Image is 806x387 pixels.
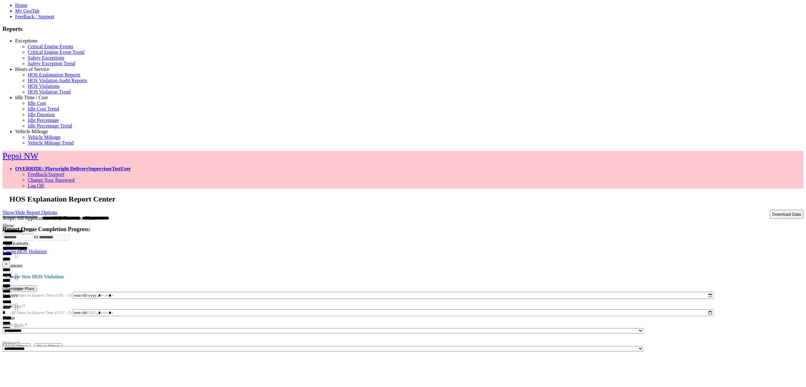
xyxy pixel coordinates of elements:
[34,234,38,239] span: to
[15,95,48,100] a: Idle Time / Cost
[3,208,57,217] a: Show/Hide Report Options
[15,3,27,8] a: Home
[9,195,803,203] h2: HOS Explanation Report Center
[28,123,72,128] a: Idle Percentage Trend
[3,241,28,246] label: Applications
[28,134,60,140] a: Vehicle Mileage
[15,66,49,72] a: Hours of Service
[28,112,55,117] a: Idle Duration
[3,278,27,292] label: Start Date:*
[28,183,44,188] a: Log Off
[15,129,48,134] a: Vehicle Mileage
[770,210,803,219] button: Download Data
[28,89,71,94] a: HOS Violation Trend
[15,166,131,171] a: OVERRIDE: Playwright DeliverySupervisorTestUser
[3,261,10,267] button: ×
[28,44,73,49] a: Critical Engine Events
[28,55,64,60] a: Safety Exceptions
[10,310,71,315] span: All Times in Eastern Time (UTC - 5)
[15,14,54,19] a: Feedback / Support
[15,38,37,43] a: Exceptions
[3,263,22,268] label: Locations
[3,274,803,280] h4: Create New HOS Violation
[28,61,75,66] a: Safety Exception Trend
[3,151,38,161] a: Pepsi NW
[3,26,803,32] h3: Reports
[10,293,71,298] span: All Times in Eastern Time (UTC - 5)
[28,83,60,89] a: HOS Violations
[34,343,62,350] button: Change Filter Options
[28,106,59,111] a: Idle Cost Trend
[15,8,39,14] a: My GeoTab
[28,100,46,106] a: Idle Cost
[28,177,75,183] a: Change Your Password
[3,215,96,221] span: Scope: All Applications AND Tumwater Plant
[28,140,74,145] a: Vehicle Mileage Trend
[28,78,87,83] a: HOS Violation Audit Reports
[28,172,64,177] a: Feedback/Support
[28,49,84,55] a: Critical Engine Event Trend
[3,249,47,254] a: Create HOS Violation
[3,226,803,233] h4: Report Queue Completion Progress:
[28,72,80,77] a: HOS Explanation Reports
[3,320,27,328] label: HOS Rule:*
[28,117,59,123] a: Idle Percentage
[3,295,25,309] label: End Date:*
[3,338,20,346] label: Driver:*
[3,223,14,228] label: Show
